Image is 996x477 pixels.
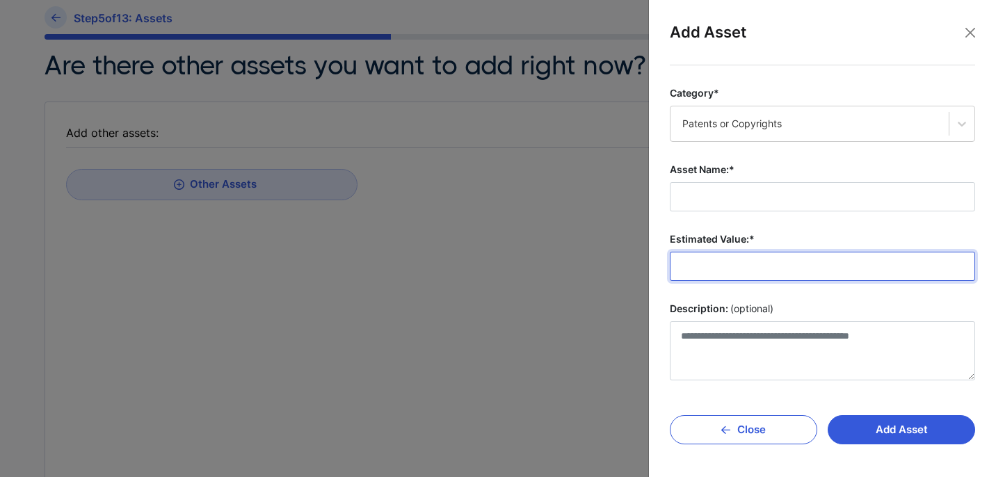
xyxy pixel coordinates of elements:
label: Estimated Value:* [670,232,975,246]
span: (optional) [730,302,773,316]
button: Close [960,22,981,43]
label: Asset Name:* [670,163,975,177]
label: Description: [670,302,975,316]
label: Category* [670,86,975,100]
div: Add Asset [670,21,975,65]
div: Patents or Copyrights [682,117,937,131]
button: Add Asset [828,415,975,444]
button: Close [670,415,817,444]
